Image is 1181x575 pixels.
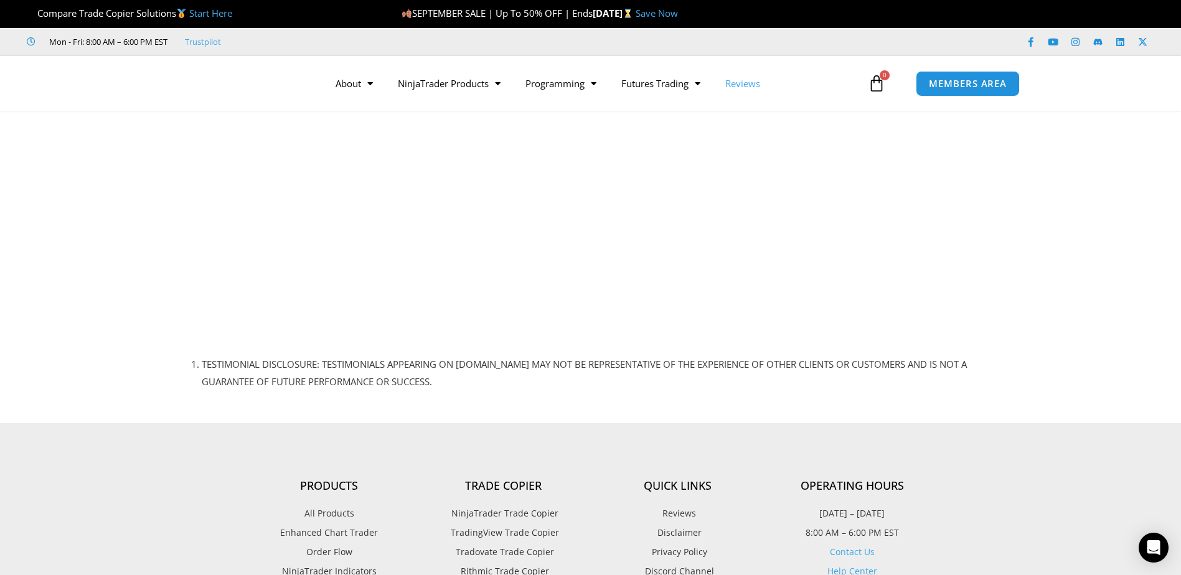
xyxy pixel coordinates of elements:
a: 0 [849,65,904,101]
h4: Quick Links [591,479,765,493]
h4: Operating Hours [765,479,939,493]
a: MEMBERS AREA [916,71,1020,96]
p: [DATE] – [DATE] [765,505,939,521]
span: Privacy Policy [649,544,707,560]
a: Order Flow [242,544,416,560]
span: SEPTEMBER SALE | Up To 50% OFF | Ends [402,7,593,19]
a: Reviews [713,69,773,98]
a: All Products [242,505,416,521]
a: Reviews [591,505,765,521]
span: Enhanced Chart Trader [280,525,378,541]
a: Enhanced Chart Trader [242,525,416,541]
span: Order Flow [306,544,352,560]
a: Privacy Policy [591,544,765,560]
nav: Menu [323,69,865,98]
span: Reviews [659,505,696,521]
div: Open Intercom Messenger [1139,533,1169,563]
a: Futures Trading [609,69,713,98]
img: 🏆 [27,9,37,18]
a: TradingView Trade Copier [416,525,591,541]
img: 🥇 [177,9,186,18]
span: MEMBERS AREA [929,79,1007,88]
span: Compare Trade Copier Solutions [27,7,232,19]
img: 🍂 [402,9,412,18]
span: All Products [304,505,354,521]
a: Save Now [636,7,678,19]
span: TradingView Trade Copier [448,525,559,541]
a: Disclaimer [591,525,765,541]
span: Disclaimer [654,525,702,541]
a: NinjaTrader Products [385,69,513,98]
a: Programming [513,69,609,98]
a: Start Here [189,7,232,19]
li: TESTIMONIAL DISCLOSURE: TESTIMONIALS APPEARING ON [DOMAIN_NAME] MAY NOT BE REPRESENTATIVE OF THE ... [202,356,1008,391]
h4: Trade Copier [416,479,591,493]
a: About [323,69,385,98]
span: NinjaTrader Trade Copier [448,505,558,521]
a: Trustpilot [185,34,221,49]
strong: [DATE] [593,7,636,19]
h4: Products [242,479,416,493]
img: LogoAI | Affordable Indicators – NinjaTrader [144,61,278,106]
a: Contact Us [830,546,875,558]
span: 0 [880,70,890,80]
a: NinjaTrader Trade Copier [416,505,591,521]
img: ⌛ [623,9,633,18]
span: Mon - Fri: 8:00 AM – 6:00 PM EST [46,34,167,49]
span: Tradovate Trade Copier [453,544,554,560]
p: 8:00 AM – 6:00 PM EST [765,525,939,541]
a: Tradovate Trade Copier [416,544,591,560]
